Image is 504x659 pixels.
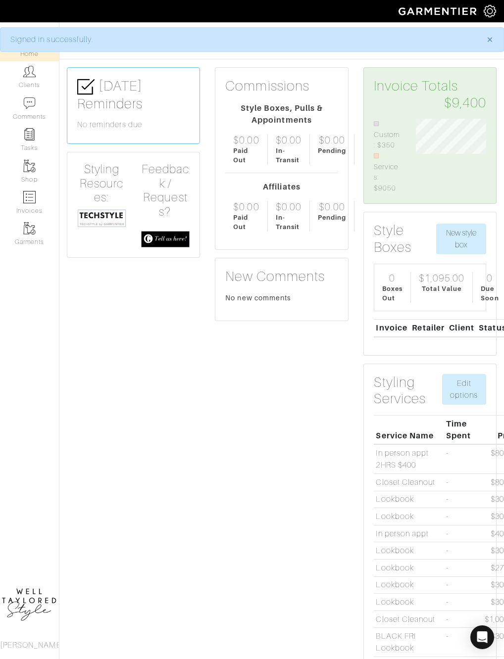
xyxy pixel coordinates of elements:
[276,201,302,213] div: $0.00
[225,102,338,126] div: Style Boxes, Pulls & Appointments
[389,272,395,284] div: 0
[374,415,444,444] th: Service Name
[77,120,190,130] h6: No reminders due
[374,473,444,491] td: Closet Cleanout
[410,320,447,337] th: Retailer
[23,222,36,235] img: garments-icon-b7da505a4dc4fd61783c78ac3ca0ef83fa9d6f193b1c9dc38574b1d14d53ca28.png
[276,213,302,232] div: In-Transit
[444,559,478,576] td: -
[374,491,444,508] td: Lookbook
[436,224,486,254] button: New style box
[233,213,259,232] div: Paid Out
[487,272,493,284] div: 0
[374,119,402,151] li: Custom: $350
[444,491,478,508] td: -
[470,625,494,649] div: Open Intercom Messenger
[447,320,477,337] th: Client
[23,160,36,172] img: garments-icon-b7da505a4dc4fd61783c78ac3ca0ef83fa9d6f193b1c9dc38574b1d14d53ca28.png
[77,209,126,228] img: techstyle-93310999766a10050dc78ceb7f971a75838126fd19372ce40ba20cdf6a89b94b.png
[382,284,403,303] div: Boxes Out
[318,213,346,222] div: Pending
[444,611,478,628] td: -
[444,415,478,444] th: Time Spent
[374,222,436,255] h3: Style Boxes
[233,134,259,146] div: $0.00
[374,576,444,594] td: Lookbook
[374,508,444,525] td: Lookbook
[444,576,478,594] td: -
[225,293,338,303] div: No new comments
[374,151,402,193] li: Services: $9050
[394,2,484,20] img: garmentier-logo-header-white-b43fb05a5012e4ada735d5af1a66efaba907eab6374d6393d1fbf88cb4ef424d.png
[141,162,190,219] h4: Feedback / Requests?
[225,78,309,94] h3: Commissions
[444,628,478,657] td: -
[374,559,444,576] td: Lookbook
[319,201,345,213] div: $0.00
[419,272,464,284] div: $1,095.00
[23,65,36,78] img: clients-icon-6bae9207a08558b7cb47a8932f037763ab4055f8c8b6bfacd5dc20c3e0201464.png
[233,146,259,165] div: Paid Out
[77,162,126,205] h4: Styling Resources:
[23,128,36,141] img: reminder-icon-8004d30b9f0a5d33ae49ab947aed9ed385cf756f9e5892f1edd6e32f2345188e.png
[422,284,461,293] div: Total Value
[444,525,478,542] td: -
[374,611,444,628] td: Closet Cleanout
[374,628,444,657] td: BLACK FRI Lookbook
[77,78,95,95] img: check-box-icon-36a4915ff3ba2bd8f6e4f29bc755bb66becd62c870f447fc0dd1365fcfddab58.png
[319,134,345,146] div: $0.00
[23,191,36,203] img: orders-icon-0abe47150d42831381b5fb84f609e132dff9fe21cb692f30cb5eec754e2cba89.png
[481,284,499,303] div: Due Soon
[444,508,478,525] td: -
[374,594,444,611] td: Lookbook
[442,374,486,405] a: Edit options
[374,320,410,337] th: Invoice
[318,146,346,155] div: Pending
[444,473,478,491] td: -
[233,201,259,213] div: $0.00
[444,94,486,111] span: $9,400
[225,181,338,193] div: Affiliates
[444,594,478,611] td: -
[444,444,478,473] td: -
[444,542,478,560] td: -
[374,78,486,111] h3: Invoice Totals
[141,231,190,247] img: feedback_requests-3821251ac2bd56c73c230f3229a5b25d6eb027adea667894f41107c140538ee0.png
[374,444,444,473] td: In person appt 2HRS $400
[374,542,444,560] td: Lookbook
[374,525,444,542] td: In person appt
[484,5,496,17] img: gear-icon-white-bd11855cb880d31180b6d7d6211b90ccbf57a29d726f0c71d8c61bd08dd39cc2.png
[374,374,442,407] h3: Styling Services
[77,78,190,112] h3: [DATE] Reminders
[276,134,302,146] div: $0.00
[276,146,302,165] div: In-Transit
[486,33,494,46] span: ×
[225,268,338,285] h3: New Comments
[23,97,36,109] img: comment-icon-a0a6a9ef722e966f86d9cbdc48e553b5cf19dbc54f86b18d962a5391bc8f6eb6.png
[10,34,472,46] div: Signed in successfully.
